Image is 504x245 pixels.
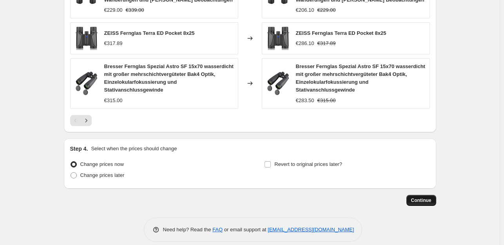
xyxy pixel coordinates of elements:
span: ZEISS Fernglas Terra ED Pocket 8x25 [104,30,195,36]
a: [EMAIL_ADDRESS][DOMAIN_NAME] [268,227,354,232]
div: €286.10 [296,40,314,47]
h2: Step 4. [70,145,88,153]
img: 81t5AX1MQDL_80x.jpg [266,72,290,95]
span: Change prices now [80,161,124,167]
span: Continue [411,197,431,204]
div: €283.50 [296,97,314,104]
span: Change prices later [80,172,125,178]
button: Next [81,115,92,126]
img: 61dxoz53OiL_80x.jpg [266,27,290,50]
span: Bresser Fernglas Spezial Astro SF 15x70 wasserdicht mit großer mehrschichtvergüteter Bak4 Optik, ... [296,63,425,93]
div: €206.10 [296,6,314,14]
div: €229.00 [104,6,123,14]
span: Bresser Fernglas Spezial Astro SF 15x70 wasserdicht mit großer mehrschichtvergüteter Bak4 Optik, ... [104,63,234,93]
span: Need help? Read the [163,227,213,232]
span: Revert to original prices later? [274,161,342,167]
img: 81t5AX1MQDL_80x.jpg [74,72,98,95]
strike: €339.00 [126,6,144,14]
button: Continue [406,195,436,206]
nav: Pagination [70,115,92,126]
strike: €315.00 [317,97,336,104]
strike: €317.89 [317,40,336,47]
span: or email support at [223,227,268,232]
span: ZEISS Fernglas Terra ED Pocket 8x25 [296,30,386,36]
p: Select when the prices should change [91,145,177,153]
strike: €229.00 [317,6,336,14]
img: 61dxoz53OiL_80x.jpg [74,27,98,50]
a: FAQ [212,227,223,232]
div: €315.00 [104,97,123,104]
div: €317.89 [104,40,123,47]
